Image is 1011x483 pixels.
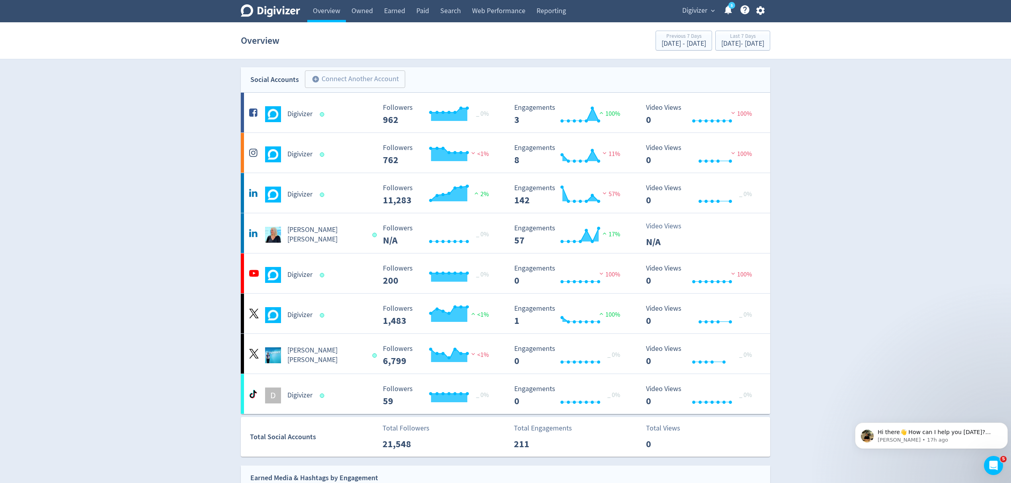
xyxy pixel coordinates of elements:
[656,31,712,51] button: Previous 7 Days[DATE] - [DATE]
[601,150,620,158] span: 11%
[646,235,692,249] p: N/A
[469,150,477,156] img: negative-performance.svg
[265,307,281,323] img: Digivizer undefined
[709,7,716,14] span: expand_more
[472,190,480,196] img: positive-performance.svg
[597,271,605,277] img: negative-performance.svg
[287,190,312,199] h5: Digivizer
[265,106,281,122] img: Digivizer undefined
[642,144,761,165] svg: Video Views 0
[241,133,770,173] a: Digivizer undefinedDigivizer Followers --- Followers 762 <1% Engagements 8 Engagements 8 11% Vide...
[469,311,489,319] span: <1%
[379,265,498,286] svg: Followers ---
[607,391,620,399] span: _ 0%
[287,225,365,244] h5: [PERSON_NAME] [PERSON_NAME]
[476,391,489,399] span: _ 0%
[320,193,327,197] span: Data last synced: 18 Sep 2025, 7:02am (AEST)
[287,150,312,159] h5: Digivizer
[646,221,692,232] p: Video Views
[320,273,327,277] span: Data last synced: 18 Sep 2025, 4:01am (AEST)
[383,437,428,451] p: 21,548
[739,351,752,359] span: _ 0%
[305,70,405,88] button: Connect Another Account
[601,150,609,156] img: negative-performance.svg
[476,271,489,279] span: _ 0%
[469,311,477,317] img: positive-performance.svg
[379,104,498,125] svg: Followers ---
[729,271,752,279] span: 100%
[510,184,630,205] svg: Engagements 142
[265,227,281,243] img: Emma Lo Russo undefined
[372,233,379,237] span: Data last synced: 18 Sep 2025, 8:01am (AEST)
[514,423,572,434] p: Total Engagements
[510,305,630,326] svg: Engagements 1
[642,385,761,406] svg: Video Views 0
[646,423,692,434] p: Total Views
[379,345,498,366] svg: Followers ---
[728,2,735,9] a: 5
[510,345,630,366] svg: Engagements 0
[265,187,281,203] img: Digivizer undefined
[721,33,764,40] div: Last 7 Days
[597,311,605,317] img: positive-performance.svg
[646,437,692,451] p: 0
[476,110,489,118] span: _ 0%
[476,230,489,238] span: _ 0%
[601,230,609,236] img: positive-performance.svg
[469,150,489,158] span: <1%
[729,110,737,116] img: negative-performance.svg
[514,437,560,451] p: 211
[679,4,717,17] button: Digivizer
[250,431,377,443] div: Total Social Accounts
[597,110,620,118] span: 100%
[662,40,706,47] div: [DATE] - [DATE]
[241,374,770,414] a: DDigivizer Followers --- _ 0% Followers 59 Engagements 0 Engagements 0 _ 0% Video Views 0 Video V...
[739,311,752,319] span: _ 0%
[379,224,498,245] svg: Followers ---
[729,150,752,158] span: 100%
[287,346,365,365] h5: [PERSON_NAME] [PERSON_NAME]
[662,33,706,40] div: Previous 7 Days
[241,213,770,253] a: Emma Lo Russo undefined[PERSON_NAME] [PERSON_NAME] Followers --- _ 0% Followers N/A Engagements 5...
[241,28,279,53] h1: Overview
[510,144,630,165] svg: Engagements 8
[287,391,312,400] h5: Digivizer
[601,190,609,196] img: negative-performance.svg
[265,267,281,283] img: Digivizer undefined
[320,313,327,317] span: Data last synced: 17 Sep 2025, 4:01pm (AEST)
[601,230,620,238] span: 17%
[241,93,770,132] a: Digivizer undefinedDigivizer Followers --- _ 0% Followers 962 Engagements 3 Engagements 3 100% Vi...
[241,173,770,213] a: Digivizer undefinedDigivizer Followers --- Followers 11,283 2% Engagements 142 Engagements 142 57...
[682,4,707,17] span: Digivizer
[731,3,733,8] text: 5
[265,146,281,162] img: Digivizer undefined
[642,265,761,286] svg: Video Views 0
[241,294,770,333] a: Digivizer undefinedDigivizer Followers --- Followers 1,483 <1% Engagements 1 Engagements 1 100% V...
[729,271,737,277] img: negative-performance.svg
[265,388,281,403] div: D
[383,423,429,434] p: Total Followers
[241,253,770,293] a: Digivizer undefinedDigivizer Followers --- _ 0% Followers 200 Engagements 0 Engagements 0 100% Vi...
[469,351,489,359] span: <1%
[372,353,379,358] span: Data last synced: 18 Sep 2025, 9:03am (AEST)
[510,385,630,406] svg: Engagements 0
[1000,456,1007,462] span: 5
[320,112,327,117] span: Data last synced: 18 Sep 2025, 10:02am (AEST)
[299,72,405,88] a: Connect Another Account
[320,152,327,157] span: Data last synced: 18 Sep 2025, 10:02am (AEST)
[510,104,630,125] svg: Engagements 3
[601,190,620,198] span: 57%
[642,345,761,366] svg: Video Views 0
[721,40,764,47] div: [DATE] - [DATE]
[715,31,770,51] button: Last 7 Days[DATE]- [DATE]
[320,393,327,398] span: Data last synced: 18 Sep 2025, 10:02am (AEST)
[287,109,312,119] h5: Digivizer
[469,351,477,357] img: negative-performance.svg
[312,75,320,83] span: add_circle
[510,265,630,286] svg: Engagements 0
[642,104,761,125] svg: Video Views 0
